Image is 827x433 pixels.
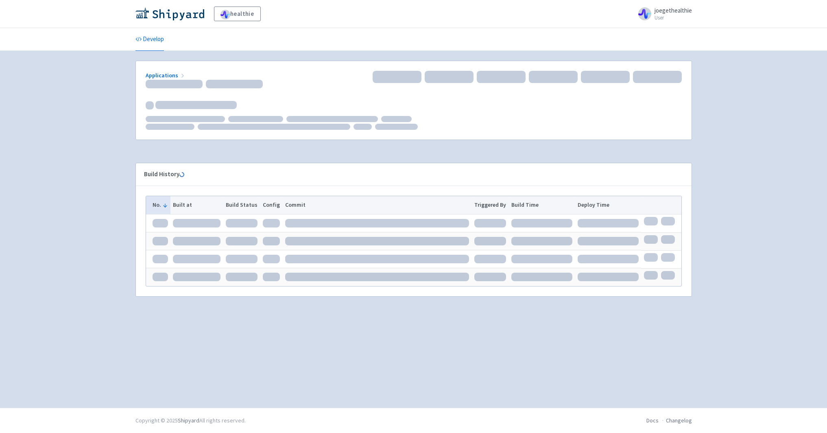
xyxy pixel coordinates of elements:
[575,196,641,214] th: Deploy Time
[223,196,260,214] th: Build Status
[214,7,261,21] a: healthie
[282,196,472,214] th: Commit
[170,196,223,214] th: Built at
[135,416,246,425] div: Copyright © 2025 All rights reserved.
[633,7,692,20] a: joegethealthie User
[655,15,692,20] small: User
[509,196,575,214] th: Build Time
[153,201,168,209] button: No.
[146,72,186,79] a: Applications
[472,196,509,214] th: Triggered By
[135,28,164,51] a: Develop
[646,417,659,424] a: Docs
[135,7,204,20] img: Shipyard logo
[260,196,282,214] th: Config
[666,417,692,424] a: Changelog
[178,417,199,424] a: Shipyard
[655,7,692,14] span: joegethealthie
[144,170,670,179] div: Build History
